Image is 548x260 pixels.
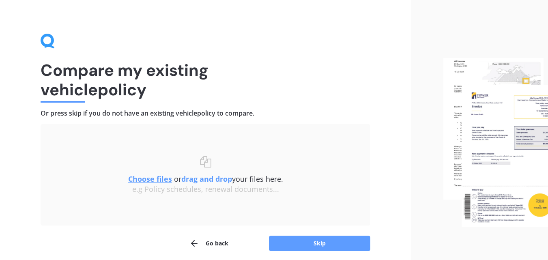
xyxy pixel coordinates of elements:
[189,235,228,251] button: Go back
[128,174,172,184] u: Choose files
[57,185,354,194] div: e.g Policy schedules, renewal documents...
[41,60,370,99] h1: Compare my existing vehicle policy
[41,109,370,118] h4: Or press skip if you do not have an existing vehicle policy to compare.
[269,236,370,251] button: Skip
[443,58,548,227] img: files.webp
[128,174,283,184] span: or your files here.
[181,174,232,184] b: drag and drop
